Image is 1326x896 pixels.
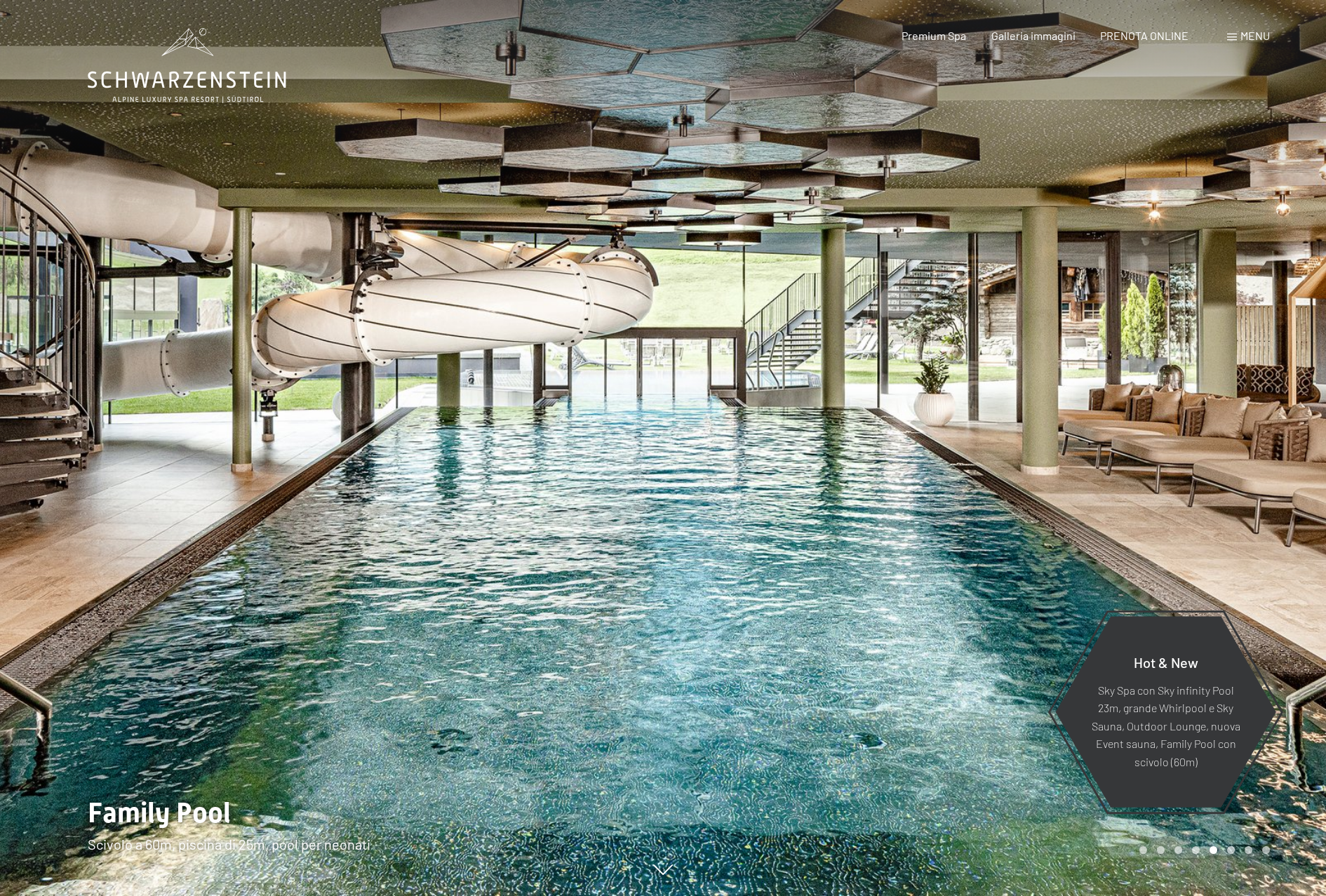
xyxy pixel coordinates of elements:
div: Carousel Pagination [1134,846,1270,854]
p: Sky Spa con Sky infinity Pool 23m, grande Whirlpool e Sky Sauna, Outdoor Lounge, nuova Event saun... [1090,681,1242,770]
div: Carousel Page 1 [1139,846,1147,854]
a: Premium Spa [902,29,966,42]
div: Carousel Page 2 [1157,846,1165,854]
div: Carousel Page 6 [1227,846,1235,854]
a: Hot & New Sky Spa con Sky infinity Pool 23m, grande Whirlpool e Sky Sauna, Outdoor Lounge, nuova ... [1054,615,1277,808]
span: Hot & New [1134,653,1198,670]
div: Carousel Page 8 [1262,846,1270,854]
a: Galleria immagini [991,29,1076,42]
div: Carousel Page 5 (Current Slide) [1210,846,1217,854]
span: Menu [1240,29,1270,42]
div: Carousel Page 3 [1174,846,1182,854]
div: Carousel Page 4 [1192,846,1200,854]
a: PRENOTA ONLINE [1100,29,1188,42]
div: Carousel Page 7 [1245,846,1252,854]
